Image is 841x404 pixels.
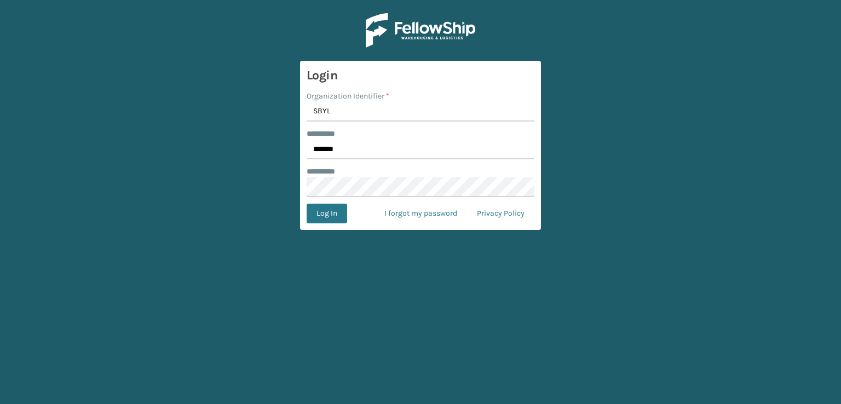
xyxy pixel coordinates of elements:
h3: Login [307,67,534,84]
a: Privacy Policy [467,204,534,223]
label: Organization Identifier [307,90,389,102]
img: Logo [366,13,475,48]
a: I forgot my password [375,204,467,223]
button: Log In [307,204,347,223]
